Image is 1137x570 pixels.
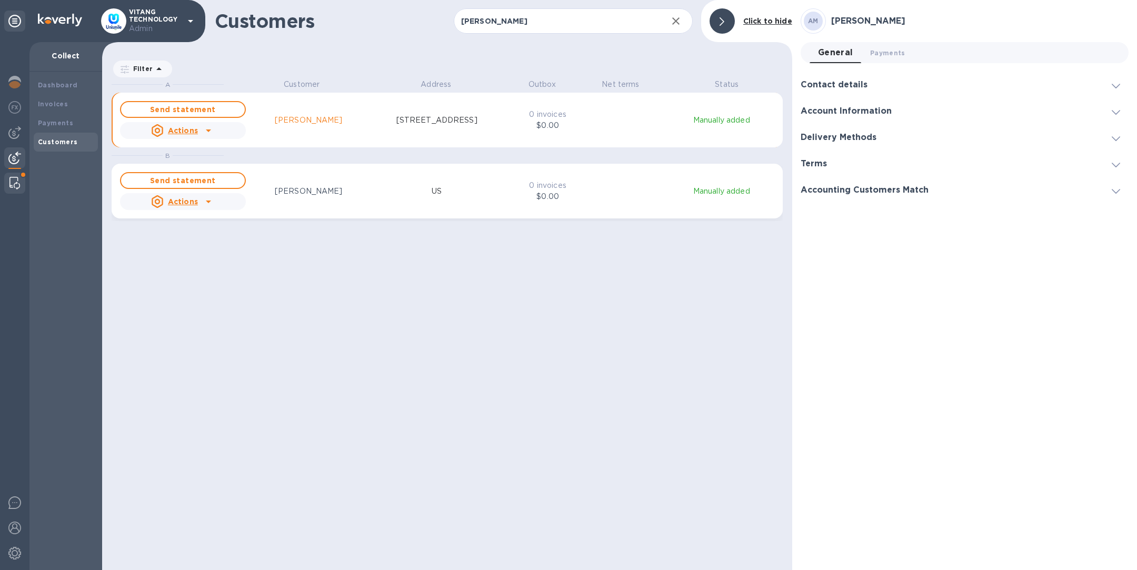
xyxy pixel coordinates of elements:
[168,126,198,135] u: Actions
[38,119,73,127] b: Payments
[246,79,358,90] p: Customer
[667,186,777,197] p: Manually added
[743,17,792,25] b: Click to hide
[275,115,343,126] p: [PERSON_NAME]
[129,174,236,187] span: Send statement
[801,159,827,169] h3: Terms
[801,133,876,143] h3: Delivery Methods
[671,79,783,90] p: Status
[168,197,198,206] u: Actions
[165,81,170,88] span: A
[129,23,182,34] p: Admin
[514,79,570,90] p: Outbox
[523,191,573,202] p: $0.00
[112,93,783,147] button: Send statementActions[PERSON_NAME][STREET_ADDRESS]0 invoices$0.00Manually added
[808,17,819,25] b: AM
[38,51,94,61] p: Collect
[870,47,905,58] span: Payments
[523,180,573,191] p: 0 invoices
[4,11,25,32] div: Unpin categories
[818,45,853,60] span: General
[396,115,477,126] p: [STREET_ADDRESS]
[38,81,78,89] b: Dashboard
[667,115,777,126] p: Manually added
[8,101,21,114] img: Foreign exchange
[129,64,153,73] p: Filter
[831,16,1129,26] h3: [PERSON_NAME]
[801,106,892,116] h3: Account Information
[38,138,78,146] b: Customers
[129,103,236,116] span: Send statement
[523,120,573,131] p: $0.00
[120,172,246,189] button: Send statement
[38,14,82,26] img: Logo
[165,152,170,159] span: B
[275,186,343,197] p: [PERSON_NAME]
[112,79,792,567] div: grid
[432,186,442,197] p: US
[129,8,182,34] p: VITANG TECHNOLOGY
[38,100,68,108] b: Invoices
[593,79,649,90] p: Net terms
[801,185,929,195] h3: Accounting Customers Match
[801,80,867,90] h3: Contact details
[523,109,573,120] p: 0 invoices
[215,10,454,32] h1: Customers
[112,164,783,218] button: Send statementActions[PERSON_NAME]US0 invoices$0.00Manually added
[120,101,246,118] button: Send statement
[380,79,492,90] p: Address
